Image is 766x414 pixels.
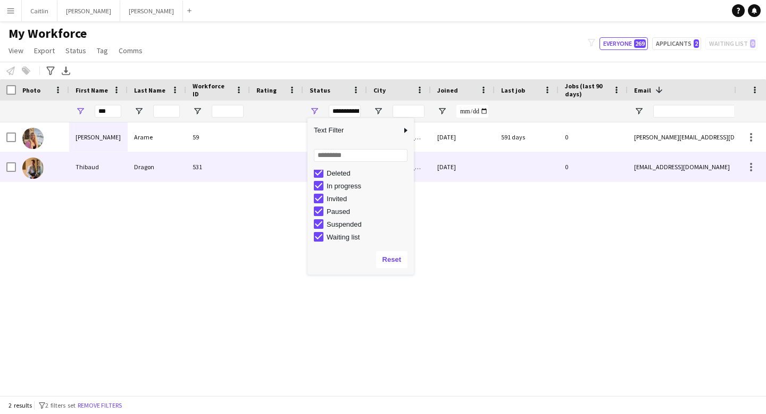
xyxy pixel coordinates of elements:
[307,121,401,139] span: Text Filter
[9,26,87,42] span: My Workforce
[327,208,411,216] div: Paused
[22,1,57,21] button: Caitlin
[114,44,147,57] a: Comms
[431,152,495,181] div: [DATE]
[559,152,628,181] div: 0
[310,86,330,94] span: Status
[65,46,86,55] span: Status
[193,82,231,98] span: Workforce ID
[128,152,186,181] div: Dragon
[22,128,44,149] img: Mathilde Arame
[186,152,250,181] div: 531
[9,46,23,55] span: View
[437,106,447,116] button: Open Filter Menu
[694,39,699,48] span: 2
[193,106,202,116] button: Open Filter Menu
[327,169,411,177] div: Deleted
[76,400,124,411] button: Remove filters
[153,105,180,118] input: Last Name Filter Input
[45,401,76,409] span: 2 filters set
[76,106,85,116] button: Open Filter Menu
[256,86,277,94] span: Rating
[212,105,244,118] input: Workforce ID Filter Input
[376,251,407,268] button: Reset
[93,44,112,57] a: Tag
[120,1,183,21] button: [PERSON_NAME]
[559,122,628,152] div: 0
[119,46,143,55] span: Comms
[95,105,121,118] input: First Name Filter Input
[393,105,424,118] input: City Filter Input
[134,86,165,94] span: Last Name
[22,86,40,94] span: Photo
[501,86,525,94] span: Last job
[307,103,414,243] div: Filter List
[128,122,186,152] div: Arame
[61,44,90,57] a: Status
[327,220,411,228] div: Suspended
[4,44,28,57] a: View
[437,86,458,94] span: Joined
[57,1,120,21] button: [PERSON_NAME]
[97,46,108,55] span: Tag
[327,233,411,241] div: Waiting list
[22,158,44,179] img: Thibaud Dragon
[134,106,144,116] button: Open Filter Menu
[30,44,59,57] a: Export
[327,195,411,203] div: Invited
[186,122,250,152] div: 59
[565,82,609,98] span: Jobs (last 90 days)
[314,149,407,162] input: Search filter values
[69,122,128,152] div: [PERSON_NAME]
[634,39,646,48] span: 269
[60,64,72,77] app-action-btn: Export XLSX
[69,152,128,181] div: Thibaud
[373,86,386,94] span: City
[600,37,648,50] button: Everyone269
[373,106,383,116] button: Open Filter Menu
[652,37,701,50] button: Applicants2
[634,106,644,116] button: Open Filter Menu
[634,86,651,94] span: Email
[76,86,108,94] span: First Name
[456,105,488,118] input: Joined Filter Input
[431,122,495,152] div: [DATE]
[44,64,57,77] app-action-btn: Advanced filters
[307,118,414,275] div: Column Filter
[34,46,55,55] span: Export
[310,106,319,116] button: Open Filter Menu
[495,122,559,152] div: 591 days
[327,182,411,190] div: In progress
